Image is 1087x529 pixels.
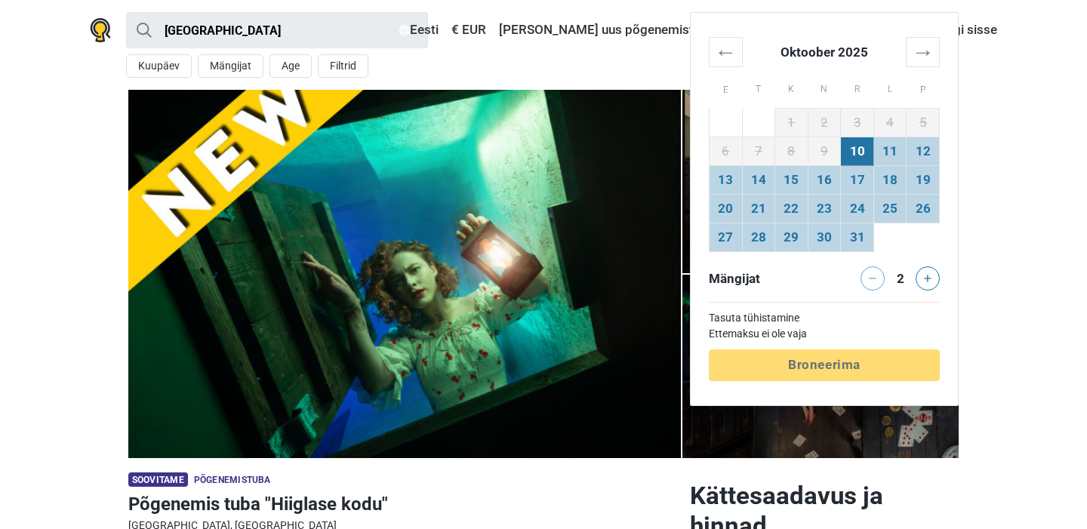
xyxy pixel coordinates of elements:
[742,223,775,251] td: 28
[935,17,997,44] a: Logi sisse
[742,194,775,223] td: 21
[873,137,907,165] td: 11
[775,165,808,194] td: 15
[873,108,907,137] td: 4
[808,223,841,251] td: 30
[495,17,719,44] a: [PERSON_NAME] uus põgenemistuba
[907,165,940,194] td: 19
[198,54,263,78] button: Mängijat
[396,17,442,44] a: Eesti
[775,108,808,137] td: 1
[907,66,940,108] th: P
[742,137,775,165] td: 7
[710,223,743,251] td: 27
[841,66,874,108] th: R
[128,90,681,458] img: Põgenemis tuba "Hiiglase kodu" photo 13
[775,223,808,251] td: 29
[710,66,743,108] th: E
[710,37,743,66] th: ←
[873,66,907,108] th: L
[448,17,490,44] a: € EUR
[128,472,188,487] span: Soovitame
[808,137,841,165] td: 9
[775,66,808,108] th: K
[710,165,743,194] td: 13
[318,54,368,78] button: Filtrid
[194,475,271,485] span: Põgenemistuba
[808,108,841,137] td: 2
[907,108,940,137] td: 5
[775,137,808,165] td: 8
[682,275,959,458] img: Põgenemis tuba "Hiiglase kodu" photo 5
[841,108,874,137] td: 3
[709,310,940,326] td: Tasuta tühistamine
[709,326,940,342] td: Ettemaksu ei ole vaja
[891,266,910,288] div: 2
[128,90,681,458] a: Põgenemis tuba "Hiiglase kodu" photo 12
[710,194,743,223] td: 20
[703,266,824,291] div: Mängijat
[742,165,775,194] td: 14
[710,137,743,165] td: 6
[841,137,874,165] td: 10
[841,223,874,251] td: 31
[126,54,192,78] button: Kuupäev
[399,25,410,35] img: Eesti
[682,90,959,273] a: Põgenemis tuba "Hiiglase kodu" photo 3
[873,194,907,223] td: 25
[742,66,775,108] th: T
[808,165,841,194] td: 16
[682,90,959,273] img: Põgenemis tuba "Hiiglase kodu" photo 4
[682,275,959,458] a: Põgenemis tuba "Hiiglase kodu" photo 4
[907,194,940,223] td: 26
[128,491,678,518] h1: Põgenemis tuba "Hiiglase kodu"
[742,37,907,66] th: Oktoober 2025
[808,194,841,223] td: 23
[873,165,907,194] td: 18
[90,18,111,42] img: Nowescape logo
[775,194,808,223] td: 22
[907,137,940,165] td: 12
[808,66,841,108] th: N
[841,194,874,223] td: 24
[126,12,428,48] input: proovi “Tallinn”
[841,165,874,194] td: 17
[269,54,312,78] button: Age
[907,37,940,66] th: →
